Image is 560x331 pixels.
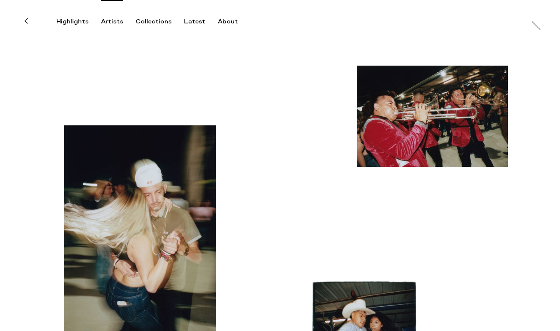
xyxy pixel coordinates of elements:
[218,18,250,25] button: About
[218,18,238,25] div: About
[136,18,184,25] button: Collections
[136,18,172,25] div: Collections
[184,18,218,25] button: Latest
[101,18,123,25] div: Artists
[56,18,101,25] button: Highlights
[101,18,136,25] button: Artists
[56,18,88,25] div: Highlights
[184,18,205,25] div: Latest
